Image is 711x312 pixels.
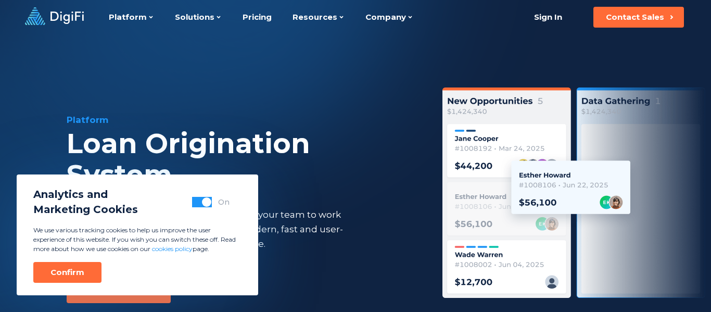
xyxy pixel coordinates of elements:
span: Marketing Cookies [33,202,138,217]
a: Sign In [521,7,575,28]
div: Contact Sales [606,12,664,22]
p: We use various tracking cookies to help us improve the user experience of this website. If you wi... [33,226,242,254]
button: Contact Sales [593,7,684,28]
div: On [218,197,230,207]
div: Platform [67,114,416,126]
a: cookies policy [152,245,193,253]
div: Loan Origination System [67,128,416,191]
button: Confirm [33,262,101,283]
div: Confirm [50,267,84,278]
span: Analytics and [33,187,138,202]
